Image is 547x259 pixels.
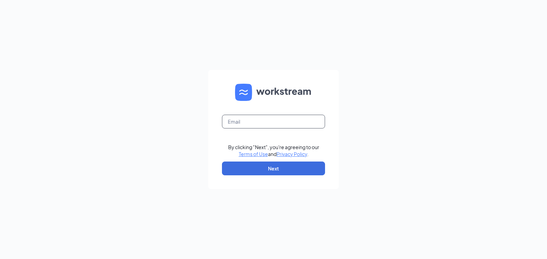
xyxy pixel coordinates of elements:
a: Terms of Use [239,151,268,157]
img: WS logo and Workstream text [235,84,312,101]
input: Email [222,115,325,128]
div: By clicking "Next", you're agreeing to our and . [228,144,319,157]
button: Next [222,162,325,175]
a: Privacy Policy [277,151,307,157]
